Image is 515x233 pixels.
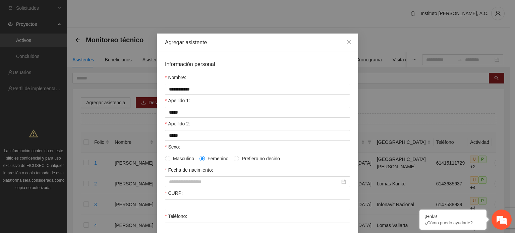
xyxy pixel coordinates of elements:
[165,143,180,151] label: Sexo:
[165,60,215,68] span: Información personal
[165,130,350,141] input: Apellido 2:
[169,178,340,185] input: Fecha de nacimiento:
[340,34,358,52] button: Close
[165,213,187,220] label: Teléfono:
[165,97,190,104] label: Apellido 1:
[170,155,197,162] span: Masculino
[165,199,350,210] input: CURP:
[165,166,213,174] label: Fecha de nacimiento:
[165,84,350,95] input: Nombre:
[424,220,481,225] p: ¿Cómo puedo ayudarte?
[346,40,352,45] span: close
[205,155,231,162] span: Femenino
[239,155,283,162] span: Prefiero no decirlo
[165,107,350,118] input: Apellido 1:
[165,189,183,197] label: CURP:
[165,120,190,127] label: Apellido 2:
[165,39,350,46] div: Agregar asistente
[424,214,481,219] div: ¡Hola!
[165,74,186,81] label: Nombre:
